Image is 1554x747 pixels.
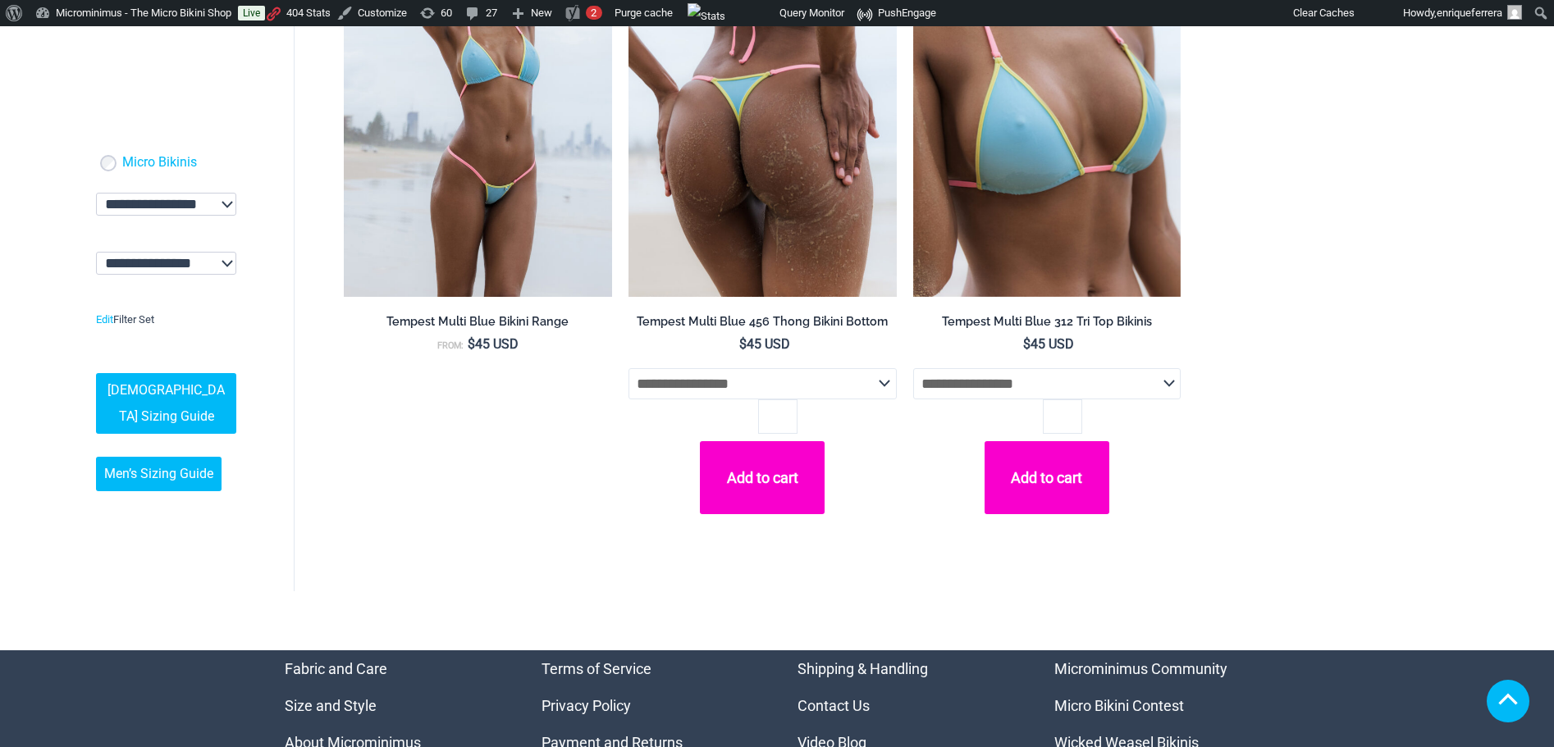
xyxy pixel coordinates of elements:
[591,7,596,19] span: 2
[96,458,222,492] a: Men’s Sizing Guide
[1023,336,1031,352] span: $
[700,441,825,514] button: Add to cart
[1054,660,1227,677] a: Microminimus Community
[1023,336,1074,352] bdi: 45 USD
[437,340,464,351] span: From:
[1043,399,1081,434] input: Product quantity
[542,697,631,714] a: Privacy Policy
[798,660,928,677] a: Shipping & Handling
[542,660,651,677] a: Terms of Service
[285,660,387,677] a: Fabric and Care
[1054,697,1184,714] a: Micro Bikini Contest
[913,314,1181,330] h2: Tempest Multi Blue 312 Tri Top Bikinis
[285,697,377,714] a: Size and Style
[628,314,897,335] a: Tempest Multi Blue 456 Thong Bikini Bottom
[468,336,475,352] span: $
[344,314,612,330] h2: Tempest Multi Blue Bikini Range
[238,6,265,20] a: Live
[1437,7,1502,19] span: enriqueferrera
[739,336,747,352] span: $
[96,193,236,216] select: wpc-taxonomy-pa_fabric-type-745991
[688,3,725,30] img: Views over 48 hours. Click for more Jetpack Stats.
[96,374,236,435] a: [DEMOGRAPHIC_DATA] Sizing Guide
[96,309,236,330] div: Filter Set
[96,313,113,326] a: Edit
[468,336,519,352] bdi: 45 USD
[628,314,897,330] h2: Tempest Multi Blue 456 Thong Bikini Bottom
[96,252,236,275] select: wpc-taxonomy-pa_color-745992
[985,441,1109,514] button: Add to cart
[913,314,1181,335] a: Tempest Multi Blue 312 Tri Top Bikinis
[739,336,790,352] bdi: 45 USD
[344,314,612,335] a: Tempest Multi Blue Bikini Range
[798,697,870,714] a: Contact Us
[122,155,197,172] a: Micro Bikinis
[758,399,797,434] input: Product quantity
